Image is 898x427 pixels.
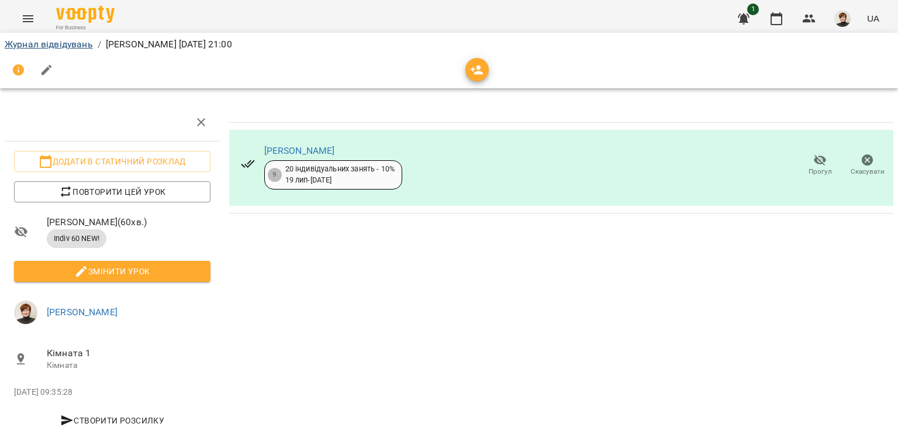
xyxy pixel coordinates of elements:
img: Voopty Logo [56,6,115,23]
button: Повторити цей урок [14,181,210,202]
img: 630b37527edfe3e1374affafc9221cc6.jpg [14,301,37,324]
button: Змінити урок [14,261,210,282]
div: 20 індивідуальних занять - 10% 19 лип - [DATE] [285,164,395,185]
span: Кімната 1 [47,346,210,360]
button: Скасувати [844,149,891,182]
button: Прогул [796,149,844,182]
span: Indiv 60 NEW! [47,233,106,244]
span: Додати в статичний розклад [23,154,201,168]
button: Menu [14,5,42,33]
div: 9 [268,168,282,182]
span: Змінити урок [23,264,201,278]
span: For Business [56,24,115,32]
p: [DATE] 09:35:28 [14,387,210,398]
p: [PERSON_NAME] [DATE] 21:00 [106,37,232,51]
span: [PERSON_NAME] ( 60 хв. ) [47,215,210,229]
span: Повторити цей урок [23,185,201,199]
a: Журнал відвідувань [5,39,93,50]
span: 1 [747,4,759,15]
p: Кімната [47,360,210,371]
span: Скасувати [851,167,885,177]
button: Додати в статичний розклад [14,151,210,172]
button: UA [862,8,884,29]
span: Прогул [809,167,832,177]
nav: breadcrumb [5,37,893,51]
a: [PERSON_NAME] [264,145,335,156]
span: UA [867,12,879,25]
img: 630b37527edfe3e1374affafc9221cc6.jpg [834,11,851,27]
li: / [98,37,101,51]
a: [PERSON_NAME] [47,307,118,318]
